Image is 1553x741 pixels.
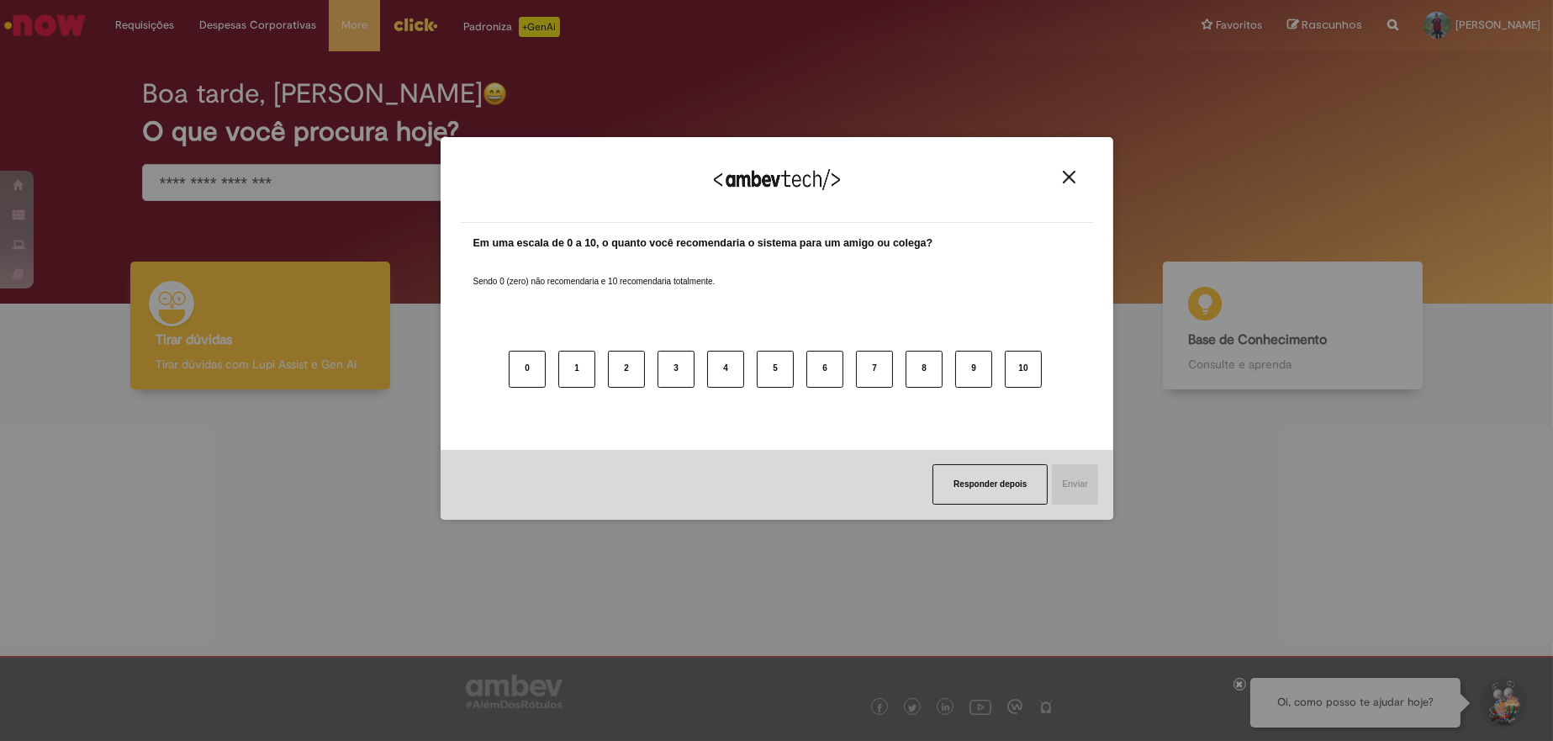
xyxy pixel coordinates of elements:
[856,351,893,388] button: 7
[1058,170,1080,184] button: Close
[955,351,992,388] button: 9
[932,464,1048,505] button: Responder depois
[757,351,794,388] button: 5
[714,169,840,190] img: Logo Ambevtech
[1005,351,1042,388] button: 10
[558,351,595,388] button: 1
[906,351,943,388] button: 8
[608,351,645,388] button: 2
[509,351,546,388] button: 0
[707,351,744,388] button: 4
[806,351,843,388] button: 6
[658,351,695,388] button: 3
[473,256,716,288] label: Sendo 0 (zero) não recomendaria e 10 recomendaria totalmente.
[473,236,933,251] label: Em uma escala de 0 a 10, o quanto você recomendaria o sistema para um amigo ou colega?
[1063,171,1075,183] img: Close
